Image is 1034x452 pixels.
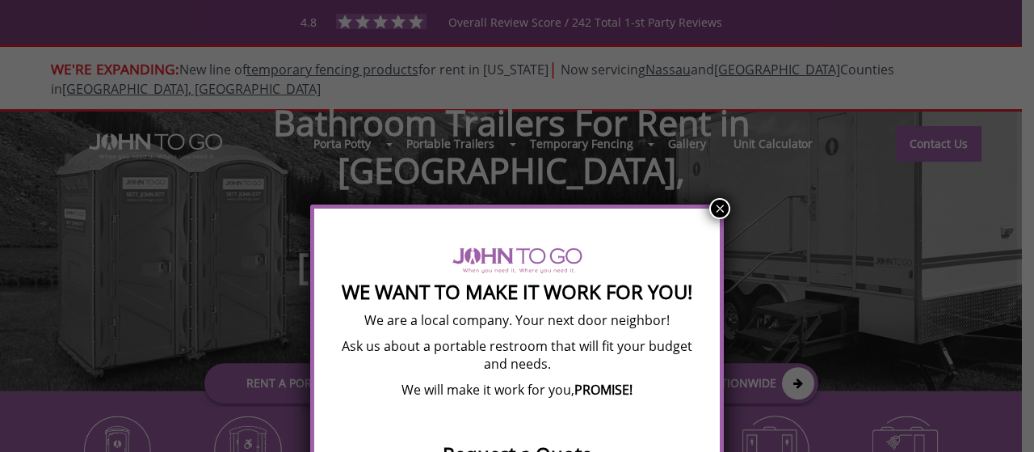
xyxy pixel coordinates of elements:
[329,381,705,399] p: We will make it work for you,
[574,381,633,399] b: PROMISE!
[329,337,705,373] p: Ask us about a portable restroom that will fit your budget and needs.
[342,278,692,305] strong: We Want To Make It Work For You!
[452,247,582,273] img: logo of viptogo
[709,198,730,219] button: Close
[329,311,705,329] p: We are a local company. Your next door neighbor!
